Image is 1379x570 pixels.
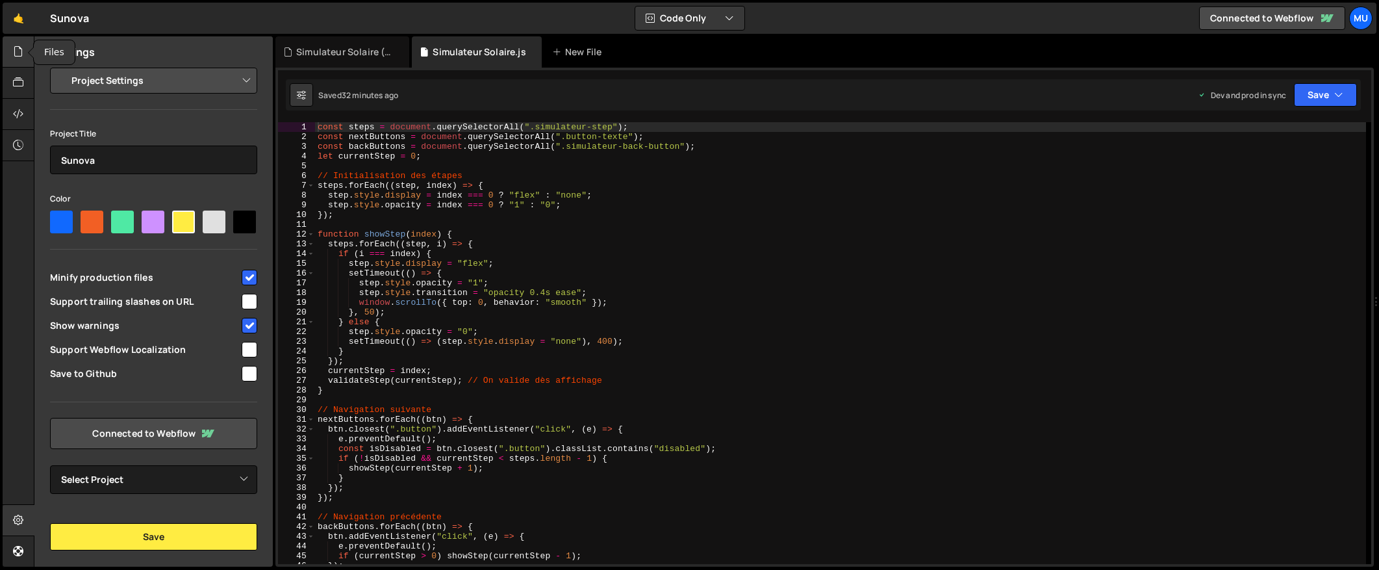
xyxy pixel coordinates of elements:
input: Project name [50,146,257,174]
div: 5 [278,161,315,171]
a: Connected to Webflow [50,418,257,449]
div: 40 [278,502,315,512]
div: 9 [278,200,315,210]
div: 22 [278,327,315,337]
span: Support Webflow Localization [50,343,240,356]
div: 28 [278,385,315,395]
div: 10 [278,210,315,220]
div: 3 [278,142,315,151]
div: 45 [278,551,315,561]
div: 23 [278,337,315,346]
div: 34 [278,444,315,454]
div: 20 [278,307,315,317]
label: Color [50,192,71,205]
button: Code Only [635,6,744,30]
div: 26 [278,366,315,376]
div: 25 [278,356,315,366]
div: 8 [278,190,315,200]
div: 6 [278,171,315,181]
div: 1 [278,122,315,132]
div: Saved [318,90,398,101]
div: 14 [278,249,315,259]
div: 18 [278,288,315,298]
div: 16 [278,268,315,278]
div: 35 [278,454,315,463]
label: Project Title [50,127,96,140]
a: Connected to Webflow [1199,6,1345,30]
div: 15 [278,259,315,268]
div: 21 [278,317,315,327]
div: 32 minutes ago [342,90,398,101]
div: 4 [278,151,315,161]
div: 12 [278,229,315,239]
div: 31 [278,415,315,424]
div: 36 [278,463,315,473]
div: 19 [278,298,315,307]
div: 41 [278,512,315,522]
button: Save [1294,83,1357,107]
div: New File [552,45,607,58]
span: Support trailing slashes on URL [50,295,240,308]
div: 42 [278,522,315,532]
div: Dev and prod in sync [1198,90,1286,101]
button: Save [50,523,257,551]
span: Show warnings [50,319,240,332]
div: 32 [278,424,315,434]
div: 44 [278,541,315,551]
div: 27 [278,376,315,385]
div: 11 [278,220,315,229]
div: Sunova [50,10,89,26]
div: 13 [278,239,315,249]
div: 30 [278,405,315,415]
span: Save to Github [50,367,240,380]
div: 38 [278,483,315,493]
a: 🤙 [3,3,34,34]
span: Minify production files [50,271,240,284]
div: 33 [278,434,315,444]
a: Mu [1349,6,1373,30]
div: Simulateur Solaire.js [433,45,525,58]
div: 2 [278,132,315,142]
div: 29 [278,395,315,405]
div: 39 [278,493,315,502]
div: 43 [278,532,315,541]
div: 7 [278,181,315,190]
div: Files [34,40,75,64]
div: 24 [278,346,315,356]
div: 37 [278,473,315,483]
div: 17 [278,278,315,288]
div: Simulateur Solaire (Pro).js [296,45,394,58]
